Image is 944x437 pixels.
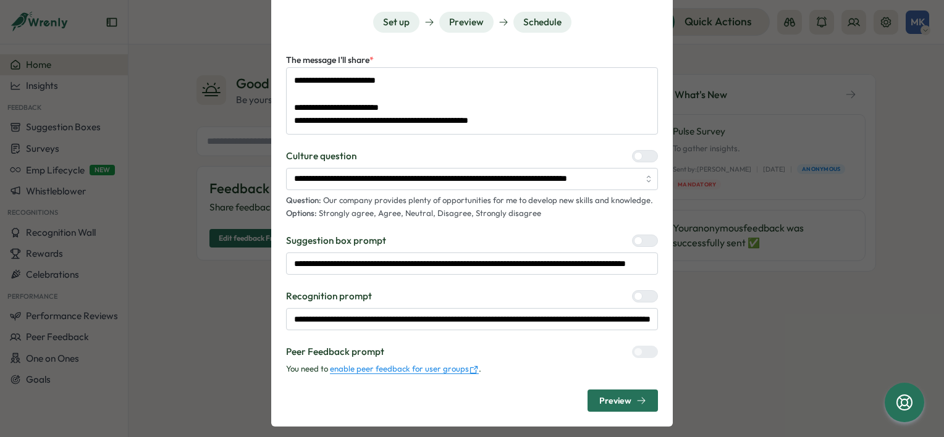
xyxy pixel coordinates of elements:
button: Schedule [513,12,571,33]
a: enable peer feedback for user groups [330,364,479,374]
span: Preview [599,396,631,405]
label: Suggestion box prompt [286,234,386,248]
p: Our company provides plenty of opportunities for me to develop new skills and knowledge. [286,195,658,206]
button: Set up [373,12,419,33]
button: Preview [588,389,658,412]
p: Strongly agree, Agree, Neutral, Disagree, Strongly disagree [286,208,658,219]
label: Peer Feedback prompt [286,345,384,359]
span: Options: [286,208,317,218]
label: Recognition prompt [286,289,372,303]
button: Preview [439,12,494,33]
label: The message I'll share [286,54,374,67]
p: You need to . [286,364,658,375]
span: Question: [286,195,321,205]
label: Culture question [286,149,356,163]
